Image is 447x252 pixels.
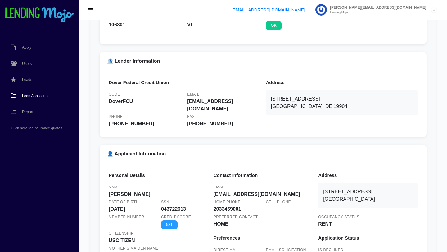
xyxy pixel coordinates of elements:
[109,21,182,29] div: 106301
[214,205,260,213] div: 2033469001
[318,183,418,208] div: [STREET_ADDRESS] [GEOGRAPHIC_DATA]
[187,115,195,119] small: Fax
[232,7,305,12] a: [EMAIL_ADDRESS][DOMAIN_NAME]
[266,90,418,115] div: [STREET_ADDRESS] [GEOGRAPHIC_DATA], DE 19904
[187,92,199,97] small: Email
[109,92,120,97] small: Code
[214,191,313,198] div: [EMAIL_ADDRESS][DOMAIN_NAME]
[214,248,239,252] small: Direct Mail
[109,231,133,236] small: Citizenship
[318,173,418,178] h6: Address
[109,215,144,219] small: Member Number
[109,173,208,178] h6: Personal Details
[22,78,32,82] span: Leads
[187,120,260,128] div: [PHONE_NUMBER]
[266,200,291,204] small: Cell Phone
[327,11,426,14] small: Lending Mojo
[315,4,327,16] img: Profile image
[109,120,182,128] div: [PHONE_NUMBER]
[214,220,313,228] div: HOME
[266,80,418,85] h6: Address
[22,46,31,49] span: Apply
[11,126,62,130] span: Click here for insurance quotes
[109,80,260,85] h6: Dover Federal Credit Union
[161,220,178,229] span: 581
[318,215,359,219] small: Occupancy Status
[22,62,32,65] span: Users
[214,200,241,204] small: Home Phone
[109,115,123,119] small: Phone
[318,235,418,241] h6: Application Status
[5,7,74,23] img: logo-small.png
[109,185,120,189] small: Name
[107,151,419,157] h5: 👤 Applicant Information
[109,246,158,250] small: Mother's Maiden Name
[266,248,306,252] small: Email Solicitation
[109,205,156,213] div: [DATE]
[22,94,48,98] span: Loan Applicants
[22,110,33,114] span: Report
[161,200,169,204] small: SSN
[327,6,426,9] span: [PERSON_NAME][EMAIL_ADDRESS][DOMAIN_NAME]
[187,21,260,29] div: VL
[214,185,226,189] small: Email
[214,235,313,241] h6: Preferences
[161,205,208,213] div: 043722613
[109,191,208,198] div: [PERSON_NAME]
[318,248,343,252] small: Is Declined
[109,98,182,105] div: DoverFCU
[214,215,258,219] small: Preferred Contact
[214,173,313,178] h6: Contact Information
[187,98,260,113] div: [EMAIL_ADDRESS][DOMAIN_NAME]
[266,21,282,30] span: OK
[318,220,418,228] div: RENT
[109,237,208,244] div: USCITIZEN
[107,58,419,64] h5: 🏦 Lender Information
[161,215,191,219] small: Credit Score
[109,200,139,204] small: Date of Birth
